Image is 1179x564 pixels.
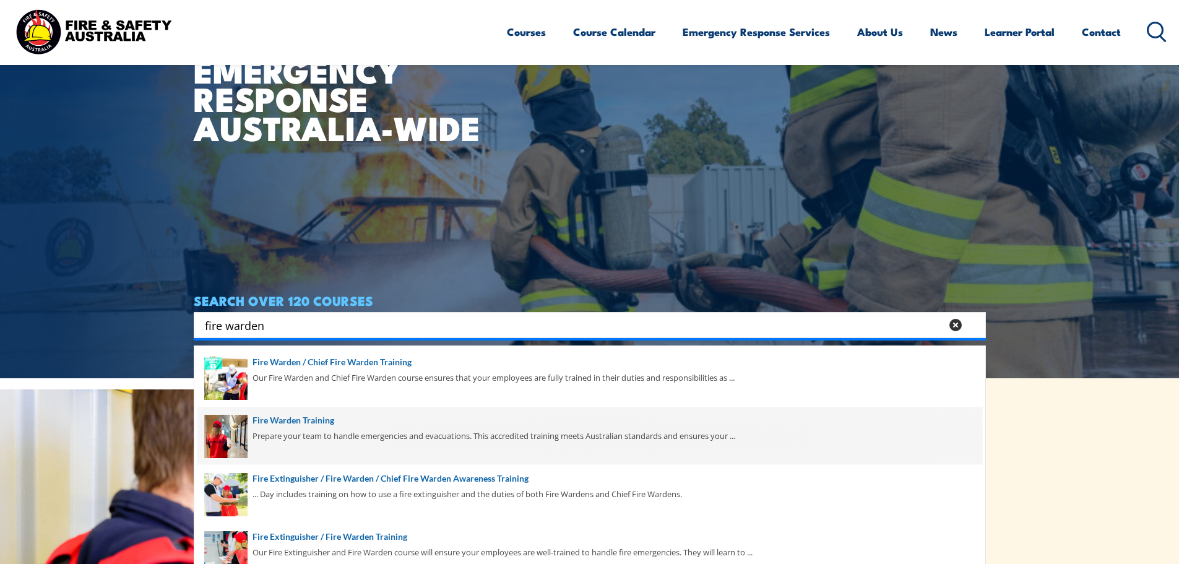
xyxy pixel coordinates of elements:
a: News [930,15,957,48]
a: Contact [1082,15,1121,48]
form: Search form [207,316,944,334]
h4: SEARCH OVER 120 COURSES [194,293,986,307]
a: Fire Extinguisher / Fire Warden Training [204,530,975,544]
a: Emergency Response Services [683,15,830,48]
a: Fire Warden Training [204,414,975,427]
button: Search magnifier button [964,316,982,334]
a: Fire Extinguisher / Fire Warden / Chief Fire Warden Awareness Training [204,472,975,485]
a: Fire Warden / Chief Fire Warden Training [204,355,975,369]
a: Courses [507,15,546,48]
a: Course Calendar [573,15,655,48]
a: Learner Portal [985,15,1055,48]
a: About Us [857,15,903,48]
input: Search input [205,316,941,334]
